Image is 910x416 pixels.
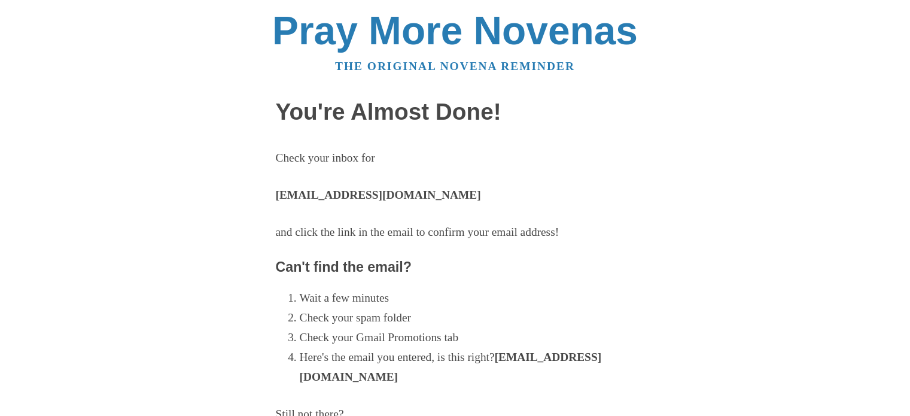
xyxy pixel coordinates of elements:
[272,8,638,53] a: Pray More Novenas
[300,289,635,308] li: Wait a few minutes
[335,60,575,72] a: The original novena reminder
[300,351,602,383] strong: [EMAIL_ADDRESS][DOMAIN_NAME]
[300,308,635,328] li: Check your spam folder
[300,348,635,387] li: Here's the email you entered, is this right?
[276,148,635,168] p: Check your inbox for
[276,99,635,125] h1: You're Almost Done!
[276,260,635,275] h3: Can't find the email?
[276,223,635,242] p: and click the link in the email to confirm your email address!
[300,328,635,348] li: Check your Gmail Promotions tab
[276,189,481,201] strong: [EMAIL_ADDRESS][DOMAIN_NAME]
